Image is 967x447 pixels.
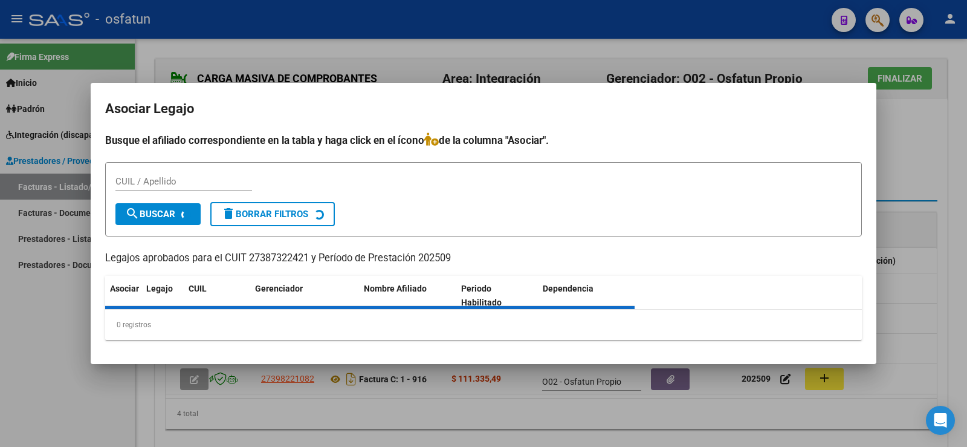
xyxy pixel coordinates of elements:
datatable-header-cell: Asociar [105,276,141,316]
span: Asociar [110,284,139,293]
datatable-header-cell: Periodo Habilitado [456,276,538,316]
span: Legajo [146,284,173,293]
datatable-header-cell: Gerenciador [250,276,359,316]
button: Borrar Filtros [210,202,335,226]
span: Nombre Afiliado [364,284,427,293]
div: Open Intercom Messenger [926,406,955,435]
datatable-header-cell: Nombre Afiliado [359,276,456,316]
datatable-header-cell: Legajo [141,276,184,316]
span: Borrar Filtros [221,209,308,220]
div: 0 registros [105,310,862,340]
h2: Asociar Legajo [105,97,862,120]
span: Gerenciador [255,284,303,293]
p: Legajos aprobados para el CUIT 27387322421 y Período de Prestación 202509 [105,251,862,266]
span: Periodo Habilitado [461,284,502,307]
datatable-header-cell: Dependencia [538,276,635,316]
datatable-header-cell: CUIL [184,276,250,316]
h4: Busque el afiliado correspondiente en la tabla y haga click en el ícono de la columna "Asociar". [105,132,862,148]
button: Buscar [115,203,201,225]
mat-icon: search [125,206,140,221]
span: CUIL [189,284,207,293]
span: Buscar [125,209,175,220]
mat-icon: delete [221,206,236,221]
span: Dependencia [543,284,593,293]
